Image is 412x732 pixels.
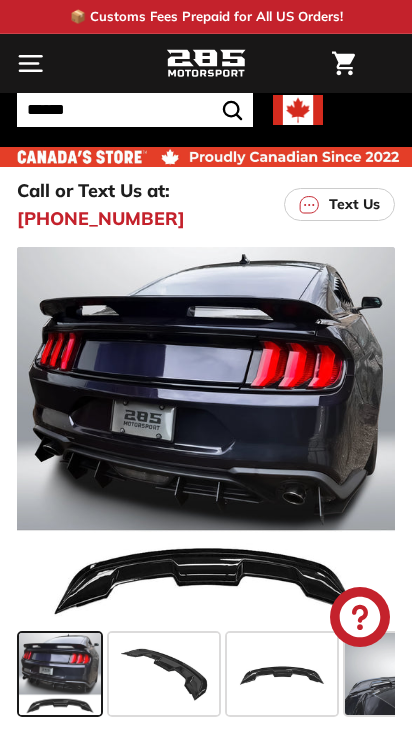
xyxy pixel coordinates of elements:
p: Text Us [329,194,380,215]
img: Logo_285_Motorsport_areodynamics_components [166,47,246,81]
p: 📦 Customs Fees Prepaid for All US Orders! [70,7,343,27]
input: Search [17,93,253,127]
inbox-online-store-chat: Shopify online store chat [324,587,396,652]
p: Call or Text Us at: [17,177,170,204]
a: Text Us [284,188,395,221]
a: Cart [322,35,365,92]
a: [PHONE_NUMBER] [17,205,185,232]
